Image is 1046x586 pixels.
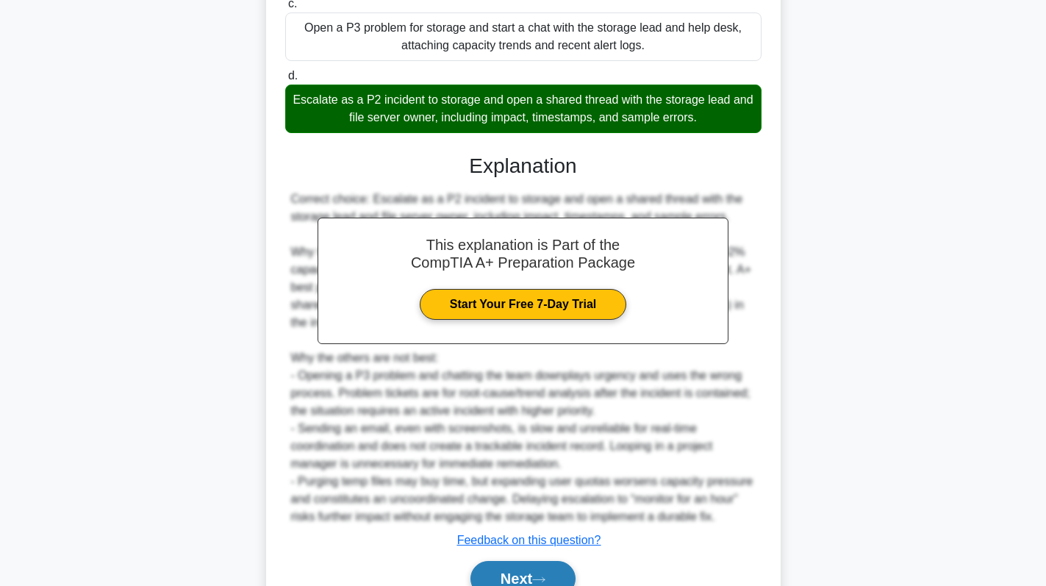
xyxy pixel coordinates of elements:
[291,190,756,526] div: Correct choice: Escalate as a P2 incident to storage and open a shared thread with the storage le...
[420,289,626,320] a: Start Your Free 7-Day Trial
[294,154,753,179] h3: Explanation
[457,534,601,546] a: Feedback on this question?
[285,12,762,61] div: Open a P3 problem for storage and start a chat with the storage lead and help desk, attaching cap...
[285,85,762,133] div: Escalate as a P2 incident to storage and open a shared thread with the storage lead and file serv...
[288,69,298,82] span: d.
